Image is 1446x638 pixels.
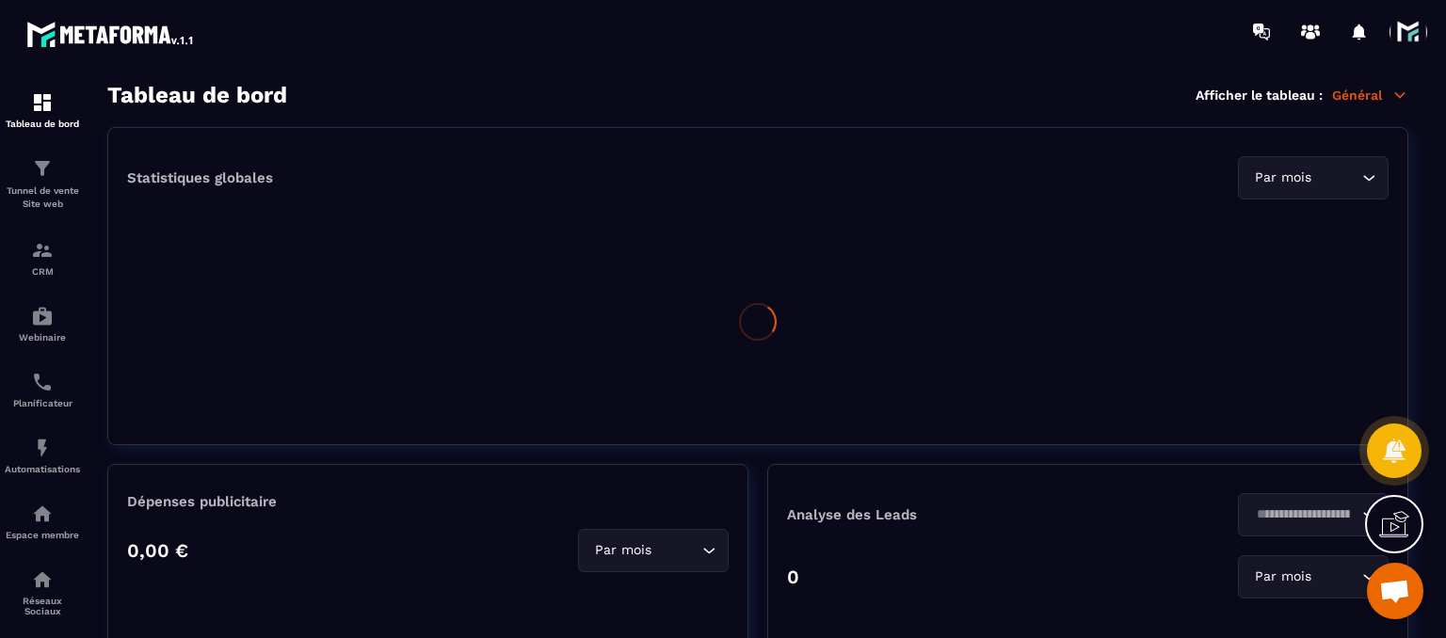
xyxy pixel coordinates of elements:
[5,464,80,474] p: Automatisations
[5,596,80,616] p: Réseaux Sociaux
[31,305,54,327] img: automations
[5,357,80,423] a: schedulerschedulerPlanificateur
[26,17,196,51] img: logo
[1238,555,1389,598] div: Search for option
[31,437,54,459] img: automations
[787,566,799,588] p: 0
[31,502,54,525] img: automations
[31,371,54,393] img: scheduler
[1238,493,1389,536] div: Search for option
[1238,156,1389,199] div: Search for option
[1196,88,1323,103] p: Afficher le tableau :
[5,184,80,211] p: Tunnel de vente Site web
[1315,167,1358,188] input: Search for option
[31,157,54,180] img: formation
[31,568,54,591] img: social-network
[5,225,80,291] a: formationformationCRM
[1250,566,1315,587] span: Par mois
[5,77,80,143] a: formationformationTableau de bord
[127,539,188,562] p: 0,00 €
[5,488,80,554] a: automationsautomationsEspace membre
[578,529,729,572] div: Search for option
[1367,563,1423,619] div: Ouvrir le chat
[787,506,1088,523] p: Analyse des Leads
[5,398,80,408] p: Planificateur
[31,91,54,114] img: formation
[1332,87,1408,104] p: Général
[1250,167,1315,188] span: Par mois
[127,169,273,186] p: Statistiques globales
[5,291,80,357] a: automationsautomationsWebinaire
[590,540,655,561] span: Par mois
[5,423,80,488] a: automationsautomationsAutomatisations
[5,332,80,343] p: Webinaire
[107,82,287,108] h3: Tableau de bord
[1250,504,1358,525] input: Search for option
[5,143,80,225] a: formationformationTunnel de vente Site web
[5,119,80,129] p: Tableau de bord
[655,540,698,561] input: Search for option
[5,554,80,630] a: social-networksocial-networkRéseaux Sociaux
[5,266,80,277] p: CRM
[5,530,80,540] p: Espace membre
[31,239,54,262] img: formation
[1315,566,1358,587] input: Search for option
[127,493,729,510] p: Dépenses publicitaire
